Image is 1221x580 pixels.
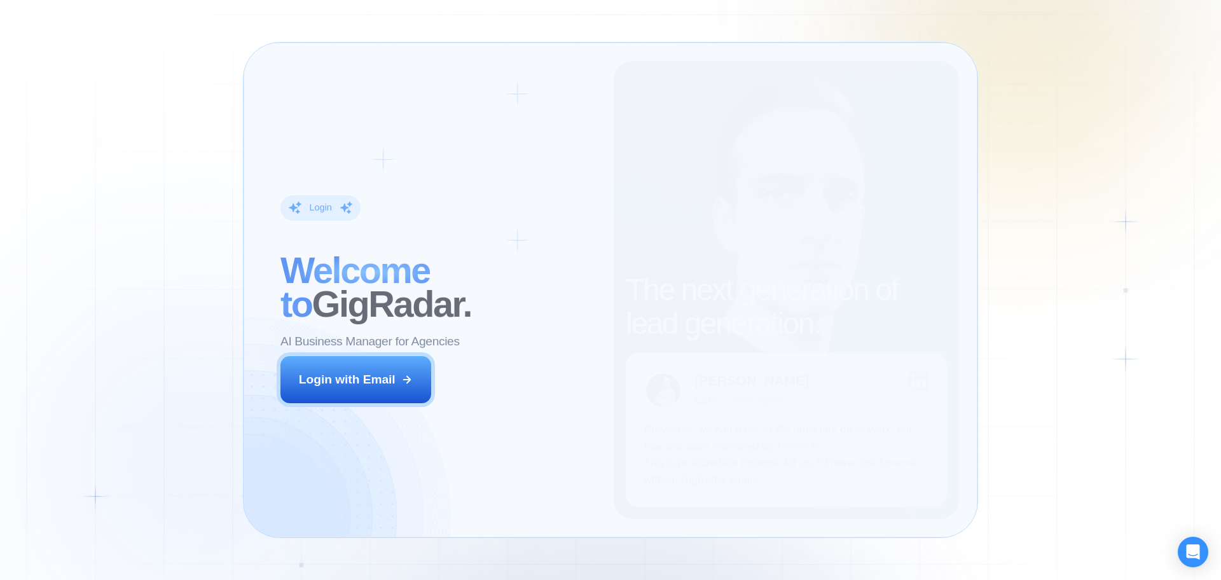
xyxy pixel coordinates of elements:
[280,254,595,321] h2: ‍ GigRadar.
[1178,537,1208,567] div: Open Intercom Messenger
[299,371,396,388] div: Login with Email
[309,202,331,214] div: Login
[626,273,947,341] h2: The next generation of lead generation.
[694,394,717,406] div: CEO
[280,250,430,324] span: Welcome to
[280,333,460,350] p: AI Business Manager for Agencies
[724,394,792,406] div: Digital Agency
[694,374,810,388] div: [PERSON_NAME]
[644,422,928,489] p: Previously, we had a 5% to 7% reply rate on Upwork, but now our sales increased by 17%-20%. This ...
[280,356,432,403] button: Login with Email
